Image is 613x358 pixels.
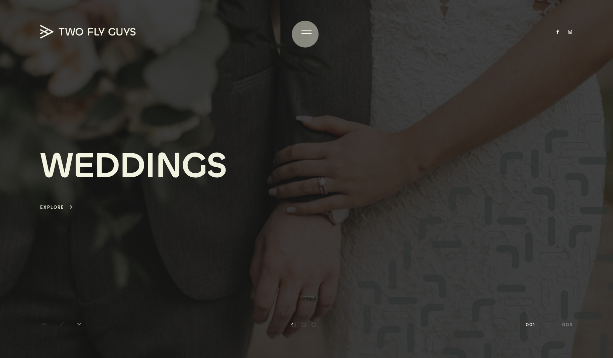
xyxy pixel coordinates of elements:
div: keyboard_arrow_right [68,204,74,210]
div: Go to slide 2 [301,323,306,327]
i: keyboard_arrow_down [75,320,83,328]
div: Next slide [75,320,83,328]
a: TWO FLY GUYS MEDIA TWO FLY GUYS MEDIA [40,25,141,38]
div: E [73,147,94,185]
div: N [156,147,182,185]
a: WEDDINGS [40,147,227,202]
img: TWO FLY GUYS MEDIA [40,25,136,38]
div: Go to slide 3 [312,323,316,327]
div: Go to slide 1 [291,323,296,327]
div: S [206,147,227,185]
div: W [40,147,73,185]
div: D [94,147,120,185]
div: G [182,147,206,185]
i: keyboard_arrow_up [40,320,48,328]
div: D [120,147,145,185]
a: Explore keyboard_arrow_right [40,203,74,211]
div: Explore [40,203,64,211]
div: I [145,147,156,185]
div: Previous slide [40,320,48,328]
